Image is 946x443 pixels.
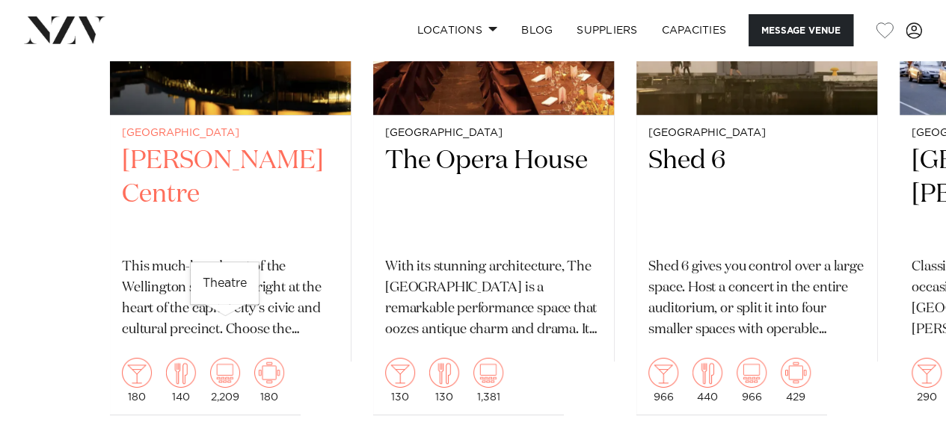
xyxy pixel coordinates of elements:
[254,358,284,403] div: 180
[473,358,503,403] div: 1,381
[405,14,509,46] a: Locations
[122,128,339,139] small: [GEOGRAPHIC_DATA]
[210,358,240,403] div: 2,209
[737,358,767,388] img: theatre.png
[648,144,865,245] h2: Shed 6
[210,358,240,388] img: theatre.png
[650,14,739,46] a: Capacities
[429,358,459,403] div: 130
[385,358,415,403] div: 130
[254,358,284,388] img: meeting.png
[429,358,459,388] img: dining.png
[648,358,678,403] div: 966
[781,358,811,388] img: meeting.png
[781,358,811,403] div: 429
[648,128,865,139] small: [GEOGRAPHIC_DATA]
[166,358,196,388] img: dining.png
[473,358,503,388] img: theatre.png
[912,358,942,403] div: 290
[385,144,602,245] h2: The Opera House
[24,16,105,43] img: nzv-logo.png
[565,14,649,46] a: SUPPLIERS
[692,358,722,388] img: dining.png
[122,257,339,341] p: This much-loved part of the Wellington skyline sits right at the heart of the capital city’s civi...
[385,257,602,341] p: With its stunning architecture, The [GEOGRAPHIC_DATA] is a remarkable performance space that ooze...
[122,144,339,245] h2: [PERSON_NAME] Centre
[648,358,678,388] img: cocktail.png
[385,358,415,388] img: cocktail.png
[648,257,865,341] p: Shed 6 gives you control over a large space. Host a concert in the entire auditorium, or split it...
[912,358,942,388] img: cocktail.png
[122,358,152,388] img: cocktail.png
[385,128,602,139] small: [GEOGRAPHIC_DATA]
[749,14,853,46] button: Message Venue
[122,358,152,403] div: 180
[166,358,196,403] div: 140
[191,262,259,304] div: Theatre
[692,358,722,403] div: 440
[737,358,767,403] div: 966
[509,14,565,46] a: BLOG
